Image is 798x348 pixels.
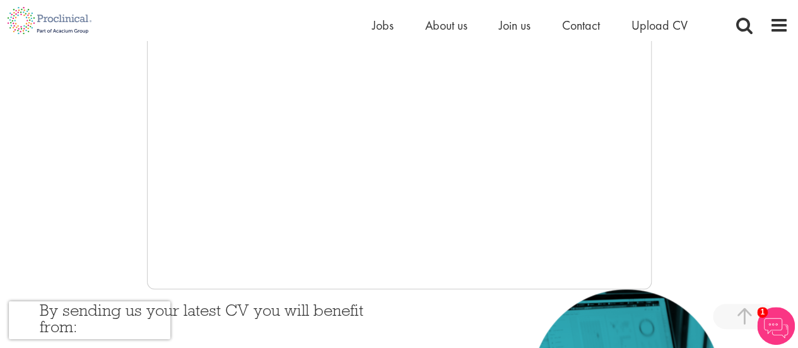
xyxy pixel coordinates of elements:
a: About us [425,17,467,33]
iframe: reCAPTCHA [9,301,170,339]
img: Chatbot [757,307,795,345]
a: Upload CV [631,17,688,33]
span: 1 [757,307,768,318]
a: Contact [562,17,600,33]
a: Jobs [372,17,394,33]
a: Join us [499,17,531,33]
